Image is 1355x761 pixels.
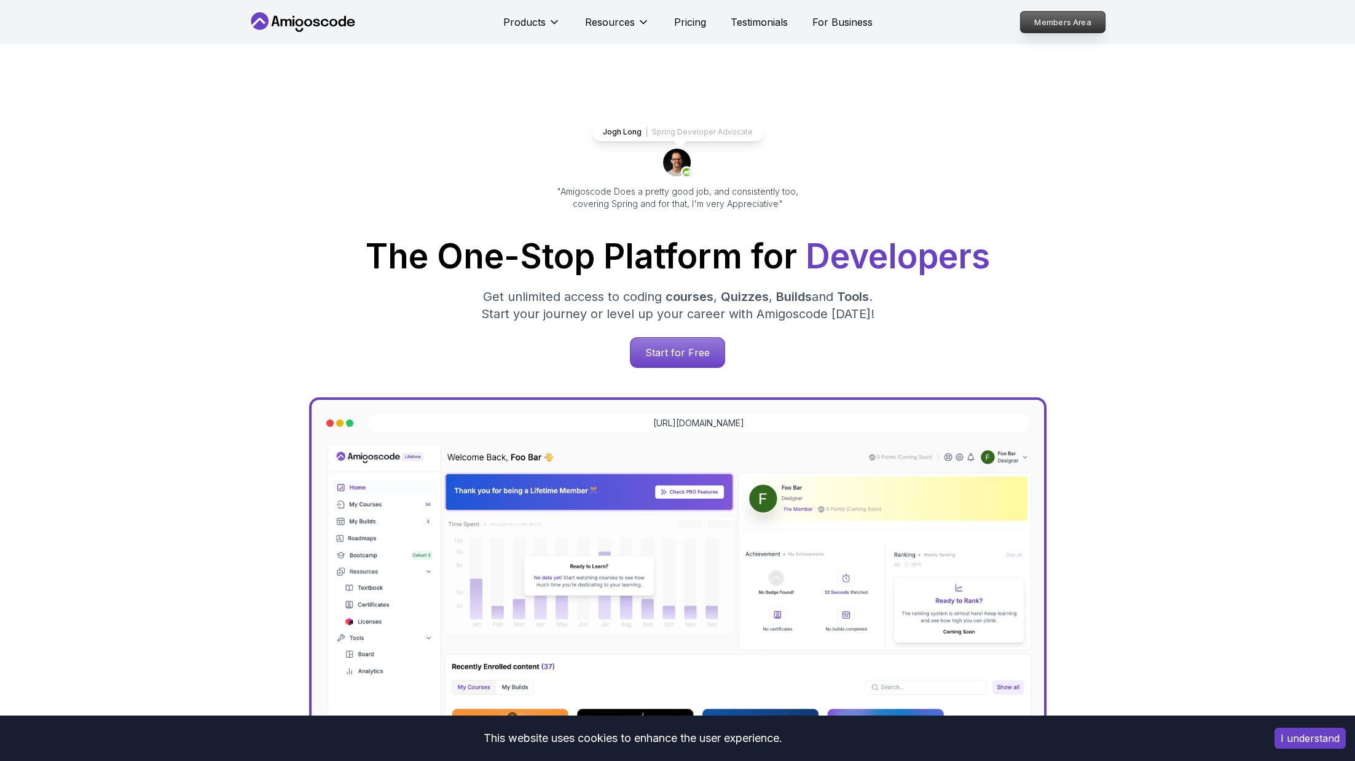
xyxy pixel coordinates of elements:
[9,725,1256,752] div: This website uses cookies to enhance the user experience.
[666,289,713,304] span: courses
[603,127,642,137] p: Jogh Long
[1020,12,1105,33] p: Members Area
[837,289,869,304] span: Tools
[585,15,650,39] button: Resources
[1274,728,1346,749] button: Accept cookies
[776,289,812,304] span: Builds
[503,15,546,29] p: Products
[471,288,884,322] p: Get unlimited access to coding , , and . Start your journey or level up your career with Amigosco...
[653,417,744,429] a: [URL][DOMAIN_NAME]
[721,289,769,304] span: Quizzes
[652,127,753,137] p: Spring Developer Advocate
[663,149,693,178] img: josh long
[630,338,725,367] p: Start for Free
[257,240,1098,273] h1: The One-Stop Platform for
[585,15,635,29] p: Resources
[630,337,725,368] a: Start for Free
[806,236,990,276] span: Developers
[731,15,788,29] a: Testimonials
[812,15,873,29] a: For Business
[503,15,560,39] button: Products
[674,15,706,29] a: Pricing
[1019,11,1106,33] a: Members Area
[540,185,815,210] p: "Amigoscode Does a pretty good job, and consistently too, covering Spring and for that, I'm very ...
